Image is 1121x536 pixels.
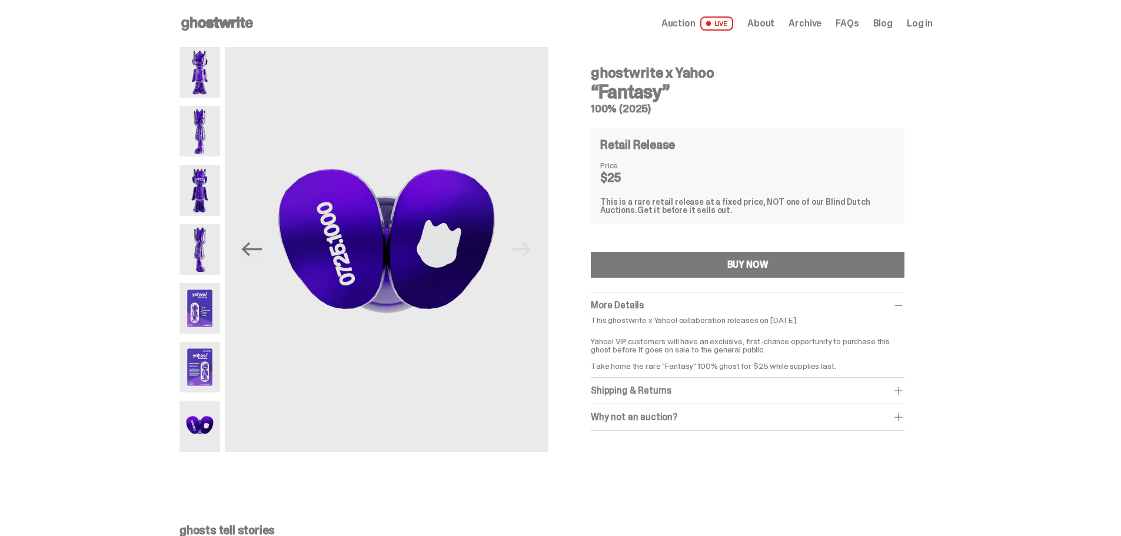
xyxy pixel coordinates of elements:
p: Yahoo! VIP customers will have an exclusive, first-chance opportunity to purchase this ghost befo... [591,329,904,370]
img: Yahoo-HG---7.png [225,47,548,452]
h3: “Fantasy” [591,82,904,101]
img: Yahoo-HG---2.png [179,106,220,157]
a: FAQs [836,19,859,28]
span: Get it before it sells out. [637,205,733,215]
p: This ghostwrite x Yahoo! collaboration releases on [DATE]. [591,316,904,324]
span: Auction [661,19,696,28]
img: Yahoo-HG---1.png [179,47,220,98]
a: Blog [873,19,893,28]
img: Yahoo-HG---6.png [179,342,220,392]
p: ghosts tell stories [179,524,933,536]
h4: ghostwrite x Yahoo [591,66,904,80]
span: LIVE [700,16,734,31]
h4: Retail Release [600,139,675,151]
img: Yahoo-HG---5.png [179,283,220,334]
dd: $25 [600,172,659,184]
button: BUY NOW [591,252,904,278]
img: Yahoo-HG---4.png [179,224,220,275]
div: This is a rare retail release at a fixed price, NOT one of our Blind Dutch Auctions. [600,198,895,214]
div: Why not an auction? [591,411,904,423]
a: Archive [789,19,821,28]
h5: 100% (2025) [591,104,904,114]
a: About [747,19,774,28]
button: Previous [239,237,265,262]
span: More Details [591,299,644,311]
a: Log in [907,19,933,28]
div: Shipping & Returns [591,385,904,397]
img: Yahoo-HG---7.png [179,401,220,451]
img: Yahoo-HG---3.png [179,165,220,215]
a: Auction LIVE [661,16,733,31]
div: BUY NOW [727,260,769,269]
dt: Price [600,161,659,169]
